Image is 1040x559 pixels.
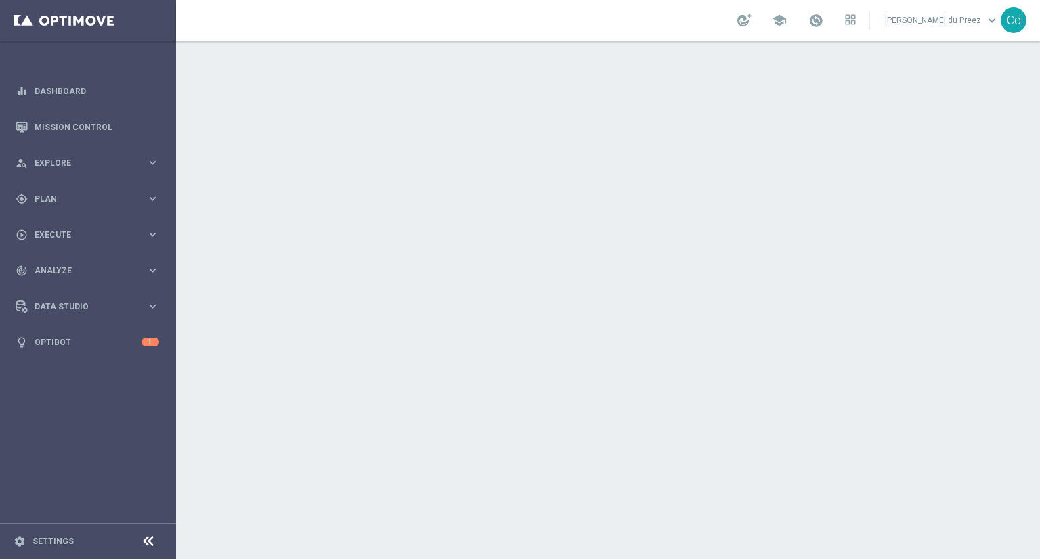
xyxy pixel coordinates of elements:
[35,303,146,311] span: Data Studio
[142,338,159,346] div: 1
[16,229,28,241] i: play_circle_outline
[15,86,160,97] button: equalizer Dashboard
[15,301,160,312] button: Data Studio keyboard_arrow_right
[16,157,146,169] div: Explore
[16,324,159,360] div: Optibot
[16,109,159,145] div: Mission Control
[16,265,146,277] div: Analyze
[16,157,28,169] i: person_search
[146,156,159,169] i: keyboard_arrow_right
[15,265,160,276] button: track_changes Analyze keyboard_arrow_right
[884,10,1001,30] a: [PERSON_NAME] du Preezkeyboard_arrow_down
[32,537,74,545] a: Settings
[15,158,160,169] button: person_search Explore keyboard_arrow_right
[1001,7,1026,33] div: Cd
[984,13,999,28] span: keyboard_arrow_down
[16,300,146,313] div: Data Studio
[16,73,159,109] div: Dashboard
[35,195,146,203] span: Plan
[146,264,159,277] i: keyboard_arrow_right
[146,300,159,313] i: keyboard_arrow_right
[15,337,160,348] button: lightbulb Optibot 1
[16,336,28,349] i: lightbulb
[15,194,160,204] button: gps_fixed Plan keyboard_arrow_right
[772,13,787,28] span: school
[16,193,28,205] i: gps_fixed
[35,267,146,275] span: Analyze
[35,159,146,167] span: Explore
[146,228,159,241] i: keyboard_arrow_right
[15,122,160,133] button: Mission Control
[14,535,26,547] i: settings
[35,109,159,145] a: Mission Control
[16,193,146,205] div: Plan
[16,85,28,97] i: equalizer
[16,265,28,277] i: track_changes
[146,192,159,205] i: keyboard_arrow_right
[35,324,142,360] a: Optibot
[15,229,160,240] button: play_circle_outline Execute keyboard_arrow_right
[16,229,146,241] div: Execute
[35,231,146,239] span: Execute
[35,73,159,109] a: Dashboard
